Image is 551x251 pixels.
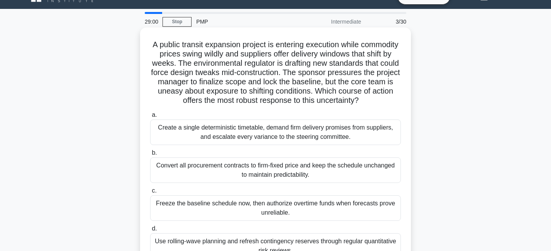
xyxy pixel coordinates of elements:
div: Intermediate [298,14,366,29]
div: Freeze the baseline schedule now, then authorize overtime funds when forecasts prove unreliable. [150,195,401,221]
span: d. [152,225,157,232]
a: Stop [163,17,192,27]
span: c. [152,187,156,194]
span: a. [152,111,157,118]
div: PMP [192,14,298,29]
div: Convert all procurement contracts to firm-fixed price and keep the schedule unchanged to maintain... [150,157,401,183]
div: Create a single deterministic timetable, demand firm delivery promises from suppliers, and escala... [150,120,401,145]
div: 29:00 [140,14,163,29]
span: b. [152,149,157,156]
div: 3/30 [366,14,411,29]
h5: A public transit expansion project is entering execution while commodity prices swing wildly and ... [149,40,402,106]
